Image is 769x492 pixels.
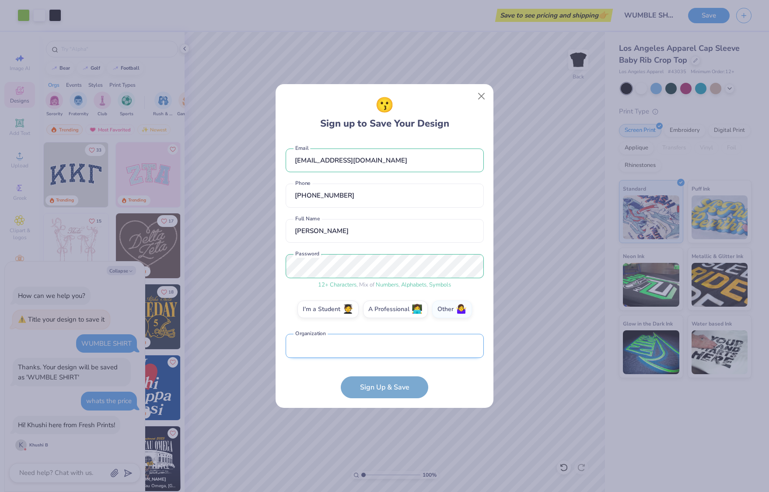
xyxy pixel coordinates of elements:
span: Alphabets [401,281,426,289]
button: Close [473,88,490,105]
label: A Professional [363,301,428,318]
span: Symbols [429,281,451,289]
span: Numbers [376,281,398,289]
span: 🧑‍🎓 [343,304,353,315]
span: 👩‍💻 [412,304,423,315]
span: 😗 [375,94,394,117]
label: Other [432,301,472,318]
span: 12 + Characters [318,281,357,289]
div: , Mix of , , [286,281,484,290]
label: I'm a Student [297,301,359,318]
div: Sign up to Save Your Design [320,94,449,131]
span: 🤷‍♀️ [456,304,467,315]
